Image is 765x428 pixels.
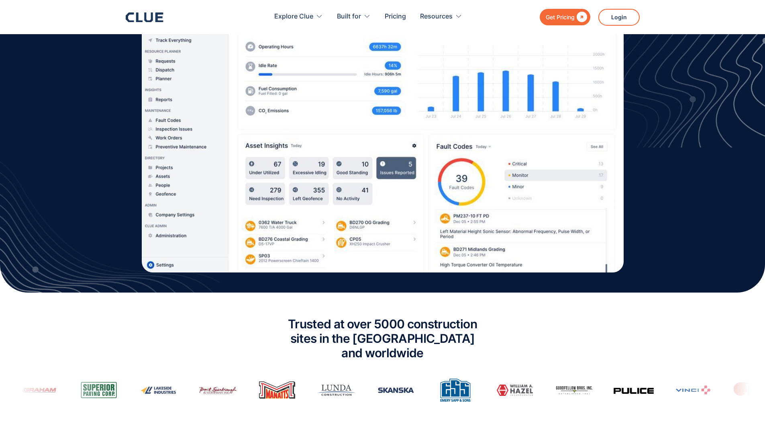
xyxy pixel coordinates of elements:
[136,381,176,399] img: Lakeside Industries
[195,382,235,398] img: Brent Scarbrough & Co Inc
[337,4,361,29] div: Built for
[420,4,462,29] div: Resources
[433,370,473,410] img: Emery Sapp & Sons
[337,4,371,29] div: Built for
[17,381,57,399] img: Graham
[492,383,532,398] img: William A. Hazel
[552,384,592,396] img: Goodfellow Bros
[255,379,295,401] img: Manatt's Inc
[373,382,414,398] img: Skanska
[611,388,651,394] img: Pulice
[314,381,354,399] img: Lunda Construction
[274,4,323,29] div: Explore Clue
[540,9,590,25] a: Get Pricing
[274,4,313,29] div: Explore Clue
[575,12,587,22] div: 
[385,4,406,29] a: Pricing
[76,379,116,401] img: Superior Paving Corporation
[420,4,453,29] div: Resources
[725,389,765,428] iframe: Chat Widget
[546,12,575,22] div: Get Pricing
[272,317,493,360] h2: Trusted at over 5000 construction sites in the [GEOGRAPHIC_DATA] and worldwide
[598,9,640,26] a: Login
[671,381,711,400] img: Vinci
